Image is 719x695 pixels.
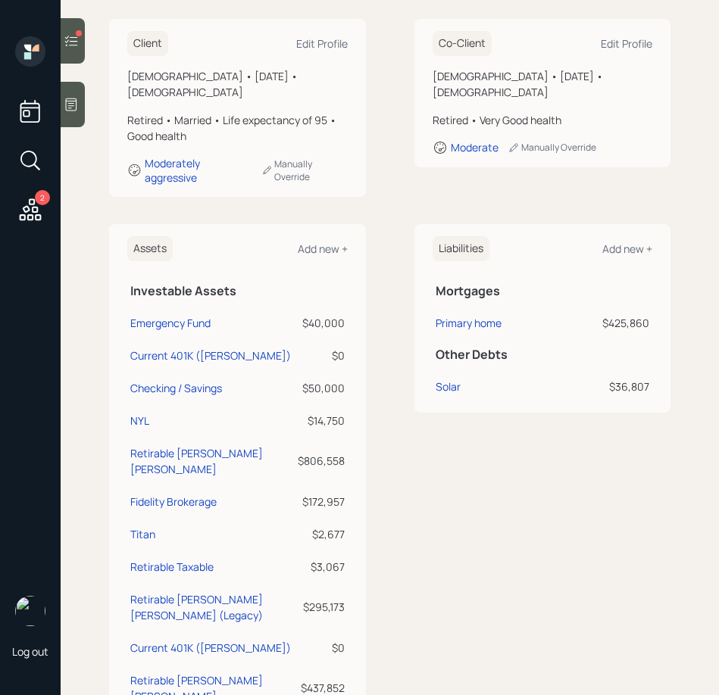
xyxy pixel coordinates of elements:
h6: Assets [127,236,173,261]
div: Retirable [PERSON_NAME] [PERSON_NAME] [130,445,292,477]
div: $295,173 [298,599,345,615]
div: Moderately aggressive [145,156,252,185]
h5: Investable Assets [130,284,345,298]
div: Current 401K ([PERSON_NAME]) [130,347,291,363]
div: Retirable Taxable [130,559,214,575]
h6: Co-Client [433,31,492,56]
div: Log out [12,644,48,659]
div: [DEMOGRAPHIC_DATA] • [DATE] • [DEMOGRAPHIC_DATA] [433,68,653,100]
div: $172,957 [298,494,345,510]
div: Retired • Very Good health [433,112,653,128]
div: Primary home [436,315,502,331]
h6: Liabilities [433,236,489,261]
div: Fidelity Brokerage [130,494,217,510]
div: [DEMOGRAPHIC_DATA] • [DATE] • [DEMOGRAPHIC_DATA] [127,68,348,100]
div: Checking / Savings [130,380,222,396]
div: Retired • Married • Life expectancy of 95 • Good health [127,112,348,144]
div: Emergency Fund [130,315,211,331]
div: Current 401K ([PERSON_NAME]) [130,640,291,656]
div: Add new + [602,242,652,256]
div: Titan [130,526,155,542]
h5: Other Debts [436,347,650,362]
div: Add new + [298,242,348,256]
div: $0 [298,640,345,656]
div: 2 [35,190,50,205]
div: $806,558 [298,453,345,469]
div: $40,000 [298,315,345,331]
div: $14,750 [298,413,345,429]
div: $2,677 [298,526,345,542]
div: Manually Override [261,157,348,183]
div: Edit Profile [601,36,652,51]
div: $50,000 [298,380,345,396]
div: Manually Override [508,141,596,154]
div: Moderate [451,140,499,154]
div: $425,860 [562,315,649,331]
div: $3,067 [298,559,345,575]
div: Edit Profile [296,36,348,51]
img: sami-boghos-headshot.png [15,596,45,626]
div: Solar [436,379,461,394]
div: $36,807 [562,379,649,394]
div: NYL [130,413,149,429]
h5: Mortgages [436,284,650,298]
h6: Client [127,31,168,56]
div: Retirable [PERSON_NAME] [PERSON_NAME] (Legacy) [130,591,292,623]
div: $0 [298,347,345,363]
